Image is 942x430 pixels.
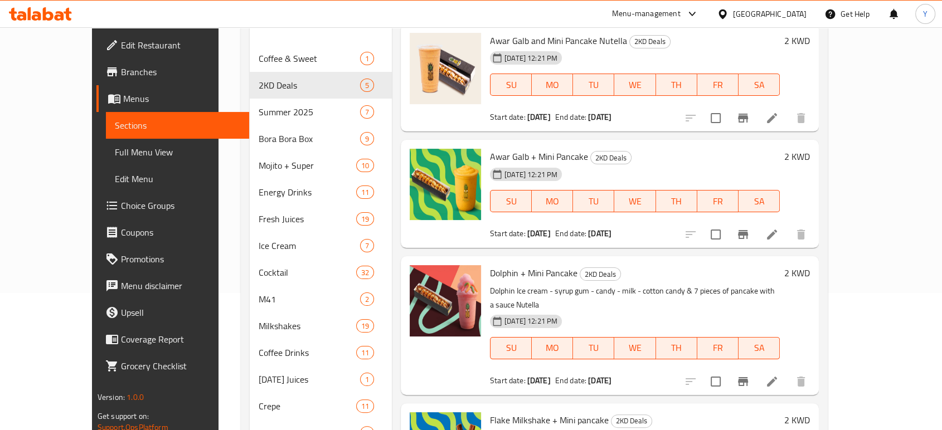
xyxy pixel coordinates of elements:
span: Upsell [121,306,240,319]
span: 1 [361,374,373,385]
span: Coupons [121,226,240,239]
a: Edit Restaurant [96,32,249,58]
span: TU [577,77,610,93]
button: SU [490,190,532,212]
span: Promotions [121,252,240,266]
span: 11 [357,348,373,358]
img: Awar Galb and Mini Pancake Nutella [410,33,481,104]
button: Branch-specific-item [730,368,756,395]
b: [DATE] [527,373,551,388]
span: Coffee & Sweet [259,52,360,65]
div: Summer 2025 [259,105,360,119]
span: Awar Galb and Mini Pancake Nutella [490,32,627,49]
span: Mojito + Super [259,159,356,172]
span: End date: [555,373,586,388]
div: items [360,239,374,252]
span: WE [619,340,651,356]
span: [DATE] 12:21 PM [500,316,562,326]
span: 1.0.0 [127,390,144,404]
span: 2 [361,294,373,305]
div: [GEOGRAPHIC_DATA] [733,8,807,20]
div: 2KD Deals [611,414,652,428]
div: items [360,373,374,386]
button: SU [490,74,532,96]
span: SA [743,340,775,356]
span: Start date: [490,373,526,388]
span: Start date: [490,226,526,241]
button: WE [614,74,655,96]
a: Choice Groups [96,192,249,219]
div: items [356,319,374,333]
span: FR [702,77,734,93]
a: Grocery Checklist [96,353,249,379]
span: Menu disclaimer [121,279,240,292]
span: Coverage Report [121,333,240,346]
span: 19 [357,214,373,224]
div: 2KD Deals [580,267,621,281]
span: SU [495,77,527,93]
span: SA [743,77,775,93]
b: [DATE] [527,226,551,241]
span: Bora Bora Box [259,132,360,145]
button: WE [614,337,655,359]
a: Coupons [96,219,249,246]
div: Mojito + Super10 [250,152,392,179]
span: 11 [357,187,373,198]
div: 2KD Deals [629,35,671,48]
button: SA [739,337,780,359]
div: items [360,52,374,65]
div: 2KD Deals5 [250,72,392,99]
button: Branch-specific-item [730,221,756,248]
span: M41 [259,292,360,306]
h6: 2 KWD [784,149,810,164]
div: Fresh Juices19 [250,206,392,232]
div: Crepe11 [250,393,392,419]
a: Sections [106,112,249,139]
span: 2KD Deals [580,268,620,281]
h6: 2 KWD [784,265,810,281]
span: Coffee Drinks [259,346,356,359]
button: MO [532,337,573,359]
span: 2KD Deals [591,152,631,164]
button: delete [788,368,814,395]
button: TU [573,74,614,96]
div: Bora Bora Box9 [250,125,392,152]
div: items [360,79,374,92]
button: SU [490,337,532,359]
span: SA [743,193,775,209]
div: [DATE] Juices1 [250,366,392,393]
span: Select to update [704,106,727,130]
span: Flake Milkshake + Mini pancake [490,412,609,428]
div: Milkshakes [259,319,356,333]
div: Ice Cream7 [250,232,392,259]
span: Energy Drinks [259,185,356,199]
span: [DATE] 12:21 PM [500,169,562,180]
div: Cocktail32 [250,259,392,286]
span: Edit Menu [115,172,240,185]
span: Cocktail [259,266,356,279]
p: Dolphin Ice cream - syrup gum - candy - milk - cotton candy & 7 pieces of pancake with a sauce Nu... [490,284,780,312]
div: Coffee & Sweet1 [250,45,392,72]
span: 1 [361,53,373,64]
span: Full Menu View [115,145,240,159]
span: 2KD Deals [630,35,670,48]
img: Awar Galb + Mini Pancake [410,149,481,220]
h6: 2 KWD [784,412,810,428]
button: FR [697,190,739,212]
button: TH [656,74,697,96]
h6: 2 KWD [784,33,810,48]
div: items [356,346,374,359]
span: [DATE] Juices [259,373,360,386]
span: WE [619,77,651,93]
span: 9 [361,134,373,144]
span: Y [923,8,928,20]
span: Fresh Juices [259,212,356,226]
span: Grocery Checklist [121,359,240,373]
span: Awar Galb + Mini Pancake [490,148,588,165]
div: items [360,132,374,145]
a: Edit menu item [765,111,779,125]
span: SU [495,340,527,356]
button: SA [739,74,780,96]
span: SU [495,193,527,209]
div: Ramadan Juices [259,373,360,386]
